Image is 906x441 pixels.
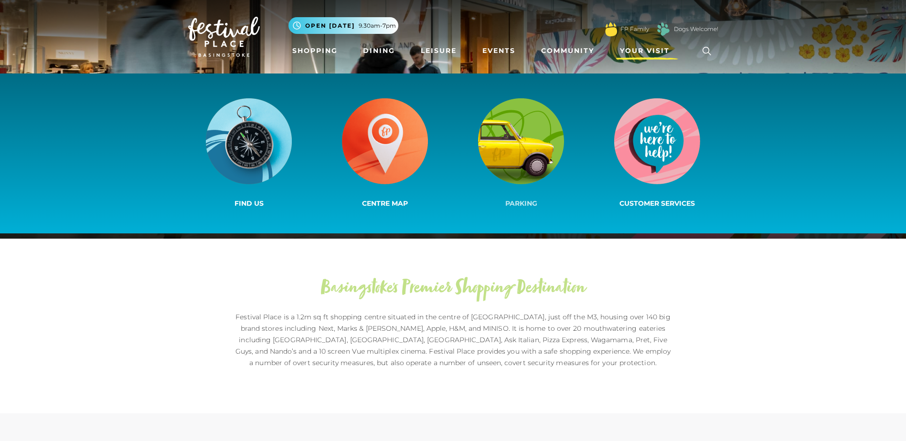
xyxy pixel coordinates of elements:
span: Parking [505,199,537,208]
img: Festival Place Logo [188,17,260,57]
a: Dining [359,42,399,60]
button: Open [DATE] 9.30am-7pm [288,17,398,34]
span: Find us [234,199,264,208]
span: Customer Services [619,199,695,208]
a: Your Visit [616,42,678,60]
span: Open [DATE] [305,21,355,30]
a: Parking [453,96,589,210]
a: Find us [181,96,317,210]
a: Customer Services [589,96,725,210]
p: Festival Place is a 1.2m sq ft shopping centre situated in the centre of [GEOGRAPHIC_DATA], just ... [234,311,673,368]
span: Centre Map [362,199,408,208]
a: FP Family [620,25,649,33]
span: Your Visit [620,46,670,56]
span: 9.30am-7pm [359,21,396,30]
h2: Basingstoke's Premier Shopping Destination [234,278,673,299]
a: Leisure [417,42,460,60]
a: Events [479,42,519,60]
a: Community [537,42,598,60]
a: Centre Map [317,96,453,210]
a: Dogs Welcome! [674,25,718,33]
a: Shopping [288,42,341,60]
